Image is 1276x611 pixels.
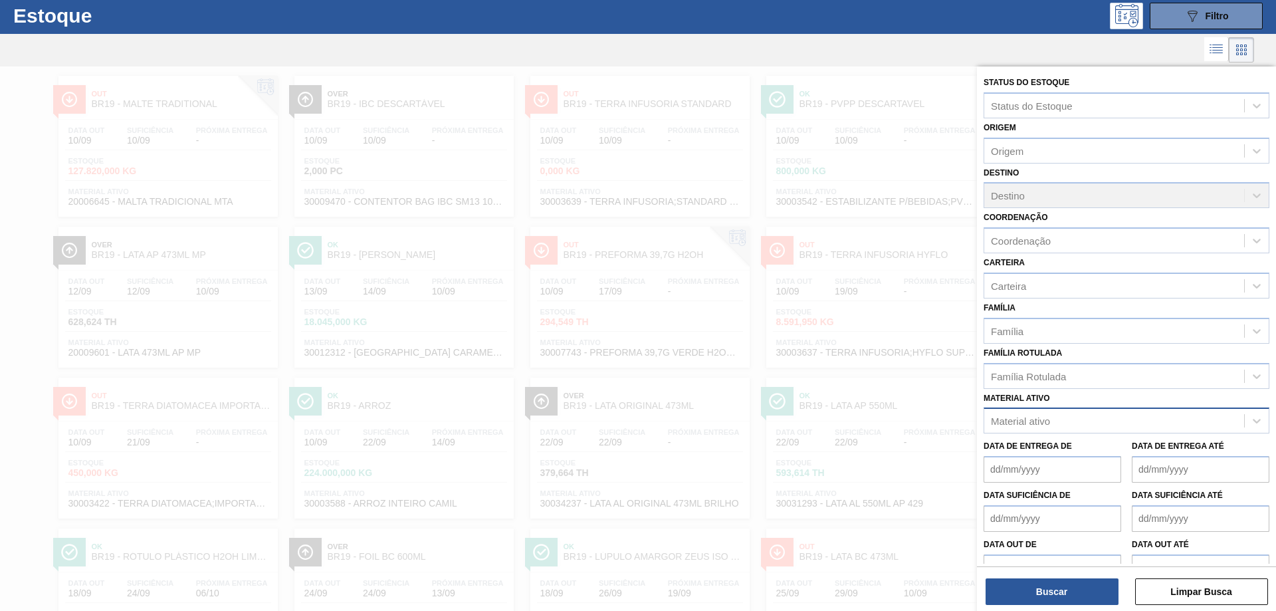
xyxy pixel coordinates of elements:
[984,505,1121,532] input: dd/mm/yyyy
[1132,505,1269,532] input: dd/mm/yyyy
[984,168,1019,178] label: Destino
[984,303,1015,312] label: Família
[984,554,1121,581] input: dd/mm/yyyy
[991,280,1026,291] div: Carteira
[991,416,1050,427] div: Material ativo
[756,66,992,217] a: ÍconeOkBR19 - PVPP DESCARTAVELData out10/09Suficiência10/09Próxima Entrega-Estoque800,000 KGMater...
[991,325,1023,336] div: Família
[1204,37,1229,62] div: Visão em Lista
[1132,456,1269,483] input: dd/mm/yyyy
[984,213,1048,222] label: Coordenação
[49,66,284,217] a: ÍconeOutBR19 - MALTE TRADITIONALData out10/09Suficiência10/09Próxima Entrega-Estoque127.820,000 K...
[284,66,520,217] a: ÍconeOverBR19 - IBC DESCARTÁVELData out10/09Suficiência10/09Próxima Entrega-Estoque2,000 PCMateri...
[1132,554,1269,581] input: dd/mm/yyyy
[991,370,1066,382] div: Família Rotulada
[984,258,1025,267] label: Carteira
[13,8,212,23] h1: Estoque
[991,235,1051,247] div: Coordenação
[1132,540,1189,549] label: Data out até
[520,66,756,217] a: ÍconeOutBR19 - TERRA INFUSORIA STANDARDData out10/09Suficiência10/09Próxima Entrega-Estoque0,000 ...
[1132,491,1223,500] label: Data suficiência até
[991,100,1073,111] div: Status do Estoque
[984,78,1069,87] label: Status do Estoque
[984,540,1037,549] label: Data out de
[1110,3,1143,29] div: Pogramando: nenhum usuário selecionado
[1132,441,1224,451] label: Data de Entrega até
[984,441,1072,451] label: Data de Entrega de
[984,348,1062,358] label: Família Rotulada
[991,145,1023,156] div: Origem
[984,456,1121,483] input: dd/mm/yyyy
[984,491,1071,500] label: Data suficiência de
[1229,37,1254,62] div: Visão em Cards
[992,66,1228,217] a: ÍconeOutBR19 - ROLHA PRY OFF ORIGINAL 300MLData out10/09Suficiência12/09Próxima Entrega-Estoque54...
[984,123,1016,132] label: Origem
[984,394,1050,403] label: Material ativo
[1206,11,1229,21] span: Filtro
[1150,3,1263,29] button: Filtro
